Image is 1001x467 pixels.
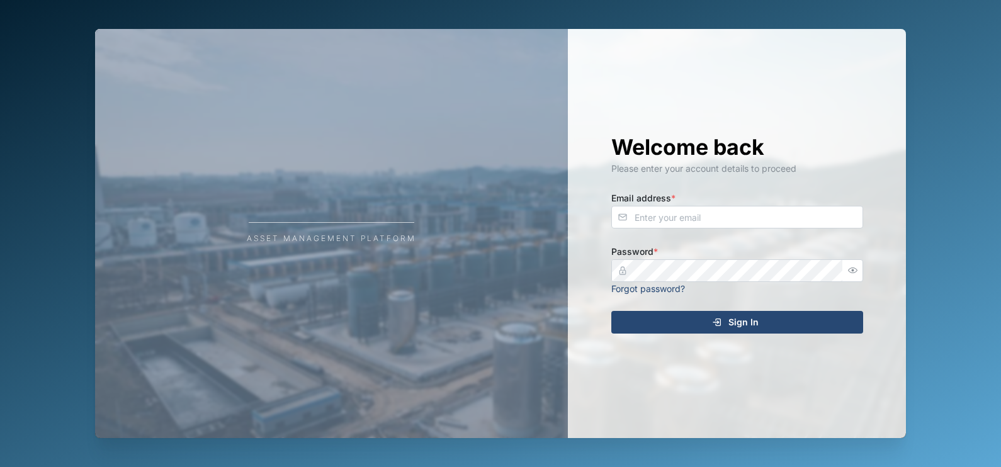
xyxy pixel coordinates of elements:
[611,283,685,294] a: Forgot password?
[611,206,863,228] input: Enter your email
[611,311,863,334] button: Sign In
[611,162,863,176] div: Please enter your account details to proceed
[728,312,759,333] span: Sign In
[611,245,658,259] label: Password
[611,191,676,205] label: Email address
[247,233,416,245] div: Asset Management Platform
[611,133,863,161] h1: Welcome back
